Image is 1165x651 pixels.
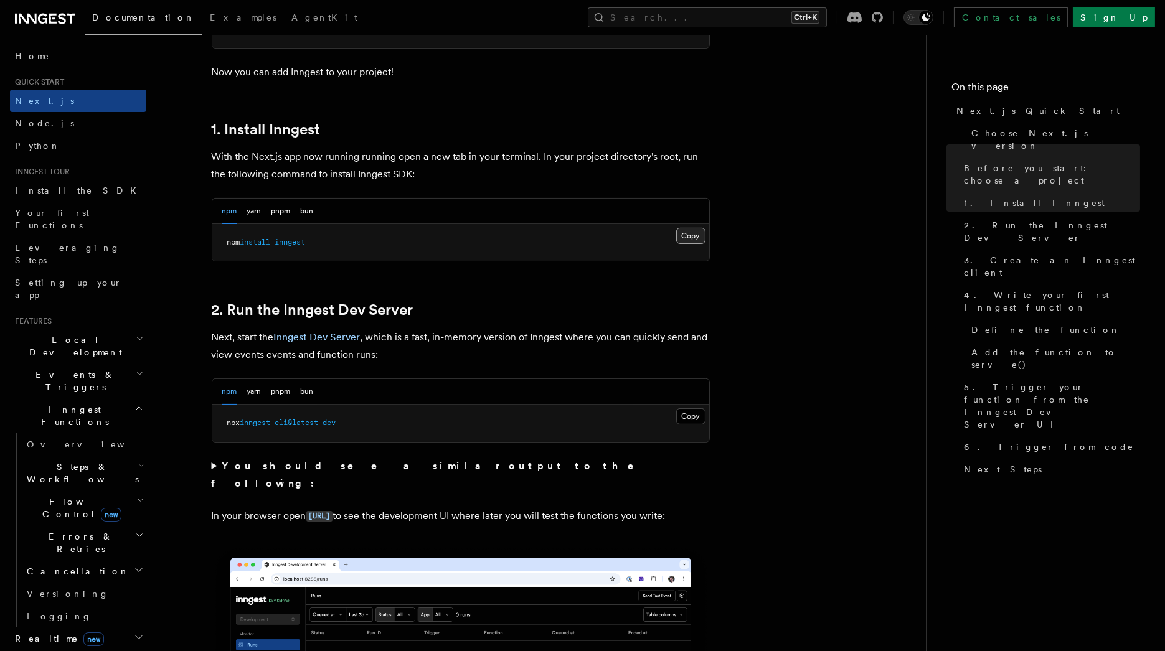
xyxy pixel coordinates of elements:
[247,199,262,224] button: yarn
[964,197,1105,209] span: 1. Install Inngest
[27,589,109,599] span: Versioning
[10,90,146,112] a: Next.js
[27,611,92,621] span: Logging
[10,134,146,157] a: Python
[10,632,104,645] span: Realtime
[22,560,146,583] button: Cancellation
[301,379,314,405] button: bun
[22,456,146,490] button: Steps & Workflows
[10,237,146,271] a: Leveraging Steps
[271,199,291,224] button: pnpm
[959,249,1140,284] a: 3. Create an Inngest client
[588,7,827,27] button: Search...Ctrl+K
[15,278,122,300] span: Setting up your app
[85,4,202,35] a: Documentation
[951,80,1140,100] h4: On this page
[954,7,1068,27] a: Contact sales
[202,4,284,34] a: Examples
[22,583,146,605] a: Versioning
[959,214,1140,249] a: 2. Run the Inngest Dev Server
[10,271,146,306] a: Setting up your app
[306,511,333,522] code: [URL]
[274,331,361,343] a: Inngest Dev Server
[10,179,146,202] a: Install the SDK
[222,199,237,224] button: npm
[212,63,710,81] p: Now you can add Inngest to your project!
[22,565,130,578] span: Cancellation
[15,96,74,106] span: Next.js
[15,243,120,265] span: Leveraging Steps
[964,381,1140,431] span: 5. Trigger your function from the Inngest Dev Server UI
[227,418,240,427] span: npx
[27,439,155,449] span: Overview
[323,418,336,427] span: dev
[227,238,240,246] span: npm
[212,329,710,363] p: Next, start the , which is a fast, in-memory version of Inngest where you can quickly send and vi...
[964,254,1140,279] span: 3. Create an Inngest client
[903,10,933,25] button: Toggle dark mode
[959,458,1140,480] a: Next Steps
[306,510,333,522] a: [URL]
[10,45,146,67] a: Home
[964,162,1140,187] span: Before you start: choose a project
[971,346,1140,371] span: Add the function to serve()
[212,121,321,138] a: 1. Install Inngest
[676,228,705,244] button: Copy
[301,199,314,224] button: bun
[951,100,1140,122] a: Next.js Quick Start
[956,105,1120,117] span: Next.js Quick Start
[92,12,195,22] span: Documentation
[964,463,1042,475] span: Next Steps
[22,530,135,555] span: Errors & Retries
[275,238,306,246] span: inngest
[1073,7,1155,27] a: Sign Up
[22,605,146,627] a: Logging
[10,398,146,433] button: Inngest Functions
[271,379,291,405] button: pnpm
[212,457,710,492] summary: You should see a similar output to the following:
[959,157,1140,192] a: Before you start: choose a project
[22,490,146,525] button: Flow Controlnew
[791,11,819,24] kbd: Ctrl+K
[240,238,271,246] span: install
[10,363,146,398] button: Events & Triggers
[10,433,146,627] div: Inngest Functions
[964,289,1140,314] span: 4. Write your first Inngest function
[966,319,1140,341] a: Define the function
[15,208,89,230] span: Your first Functions
[212,507,710,525] p: In your browser open to see the development UI where later you will test the functions you write:
[10,77,64,87] span: Quick start
[83,632,104,646] span: new
[10,316,52,326] span: Features
[10,368,136,393] span: Events & Triggers
[959,376,1140,436] a: 5. Trigger your function from the Inngest Dev Server UI
[15,50,50,62] span: Home
[212,460,652,489] strong: You should see a similar output to the following:
[284,4,365,34] a: AgentKit
[10,403,134,428] span: Inngest Functions
[964,219,1140,244] span: 2. Run the Inngest Dev Server
[966,122,1140,157] a: Choose Next.js version
[291,12,357,22] span: AgentKit
[212,148,710,183] p: With the Next.js app now running running open a new tab in your terminal. In your project directo...
[964,441,1134,453] span: 6. Trigger from code
[971,324,1120,336] span: Define the function
[15,141,60,151] span: Python
[966,341,1140,376] a: Add the function to serve()
[101,508,121,522] span: new
[10,334,136,358] span: Local Development
[676,408,705,424] button: Copy
[22,495,137,520] span: Flow Control
[10,627,146,650] button: Realtimenew
[959,192,1140,214] a: 1. Install Inngest
[15,185,144,195] span: Install the SDK
[240,418,319,427] span: inngest-cli@latest
[10,167,70,177] span: Inngest tour
[22,433,146,456] a: Overview
[247,379,262,405] button: yarn
[22,525,146,560] button: Errors & Retries
[959,436,1140,458] a: 6. Trigger from code
[10,112,146,134] a: Node.js
[22,461,139,485] span: Steps & Workflows
[212,301,413,319] a: 2. Run the Inngest Dev Server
